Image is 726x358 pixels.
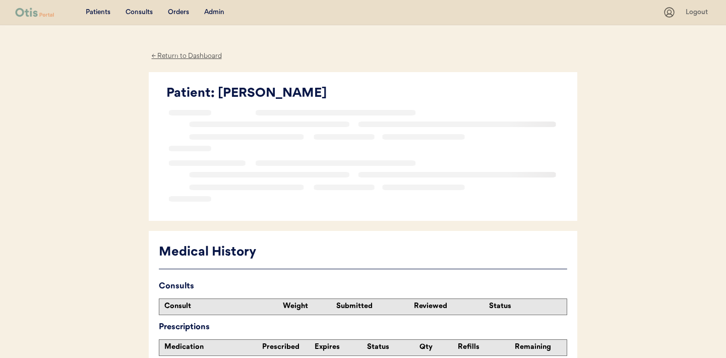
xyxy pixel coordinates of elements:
div: Qty [419,342,458,352]
div: Medical History [159,243,567,262]
div: Medication [164,342,262,352]
div: Consult [164,302,278,312]
div: Status [489,302,562,312]
div: Admin [204,8,224,18]
div: Prescriptions [159,320,567,334]
div: Expires [315,342,367,352]
div: Weight [283,302,334,312]
div: Refills [458,342,510,352]
div: Orders [168,8,189,18]
div: Consults [159,279,567,293]
div: Submitted [336,302,409,312]
div: Remaining [515,342,567,352]
div: Status [367,342,419,352]
div: Prescribed [262,342,315,352]
div: Logout [686,8,711,18]
div: Patients [86,8,110,18]
div: Patient: [PERSON_NAME] [166,84,567,103]
div: Reviewed [414,302,487,312]
div: ← Return to Dashboard [149,50,224,62]
div: Consults [126,8,153,18]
